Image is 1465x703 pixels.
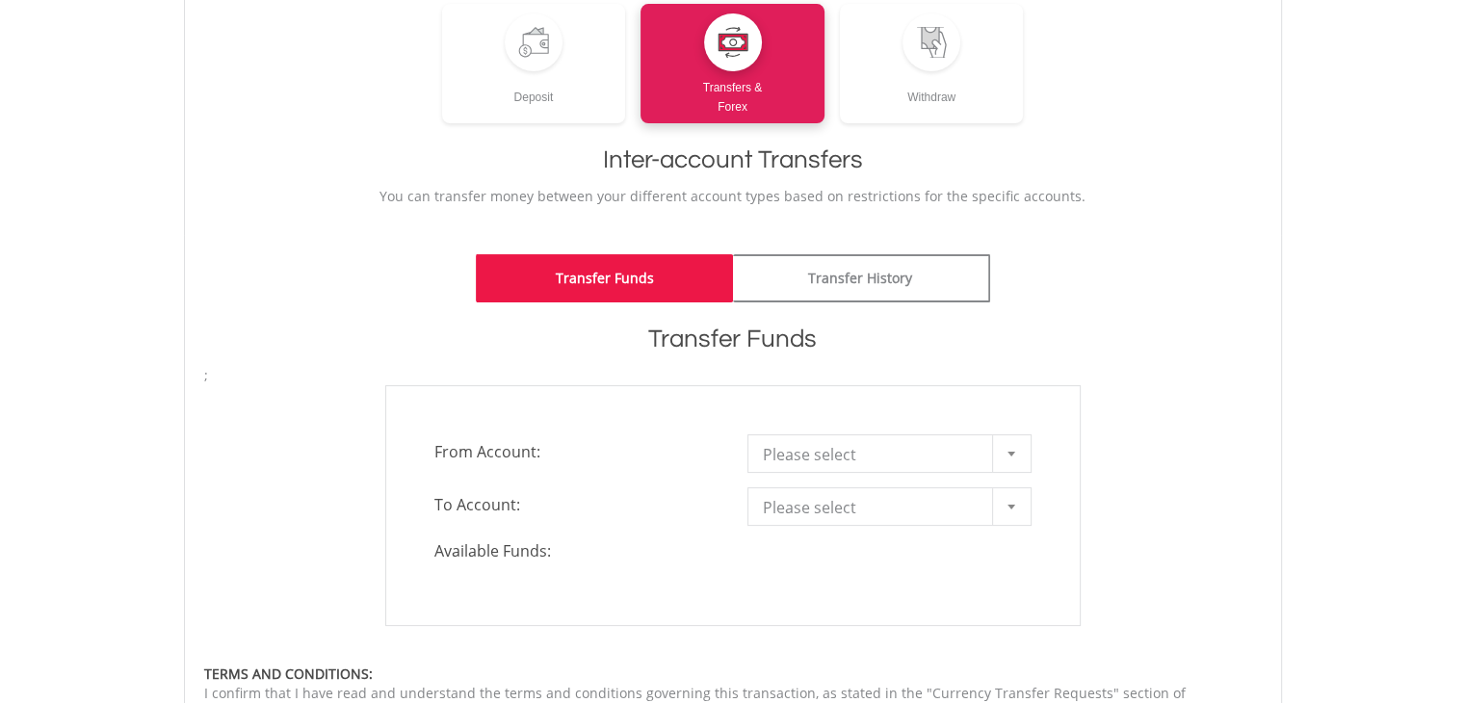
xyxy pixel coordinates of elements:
[204,664,1262,684] div: TERMS AND CONDITIONS:
[641,71,824,117] div: Transfers & Forex
[840,71,1024,107] div: Withdraw
[840,4,1024,123] a: Withdraw
[204,322,1262,356] h1: Transfer Funds
[420,434,733,469] span: From Account:
[442,4,626,123] a: Deposit
[641,4,824,123] a: Transfers &Forex
[733,254,990,302] a: Transfer History
[204,187,1262,206] p: You can transfer money between your different account types based on restrictions for the specifi...
[420,540,733,562] span: Available Funds:
[763,488,987,527] span: Please select
[476,254,733,302] a: Transfer Funds
[763,435,987,474] span: Please select
[442,71,626,107] div: Deposit
[420,487,733,522] span: To Account:
[204,143,1262,177] h1: Inter-account Transfers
